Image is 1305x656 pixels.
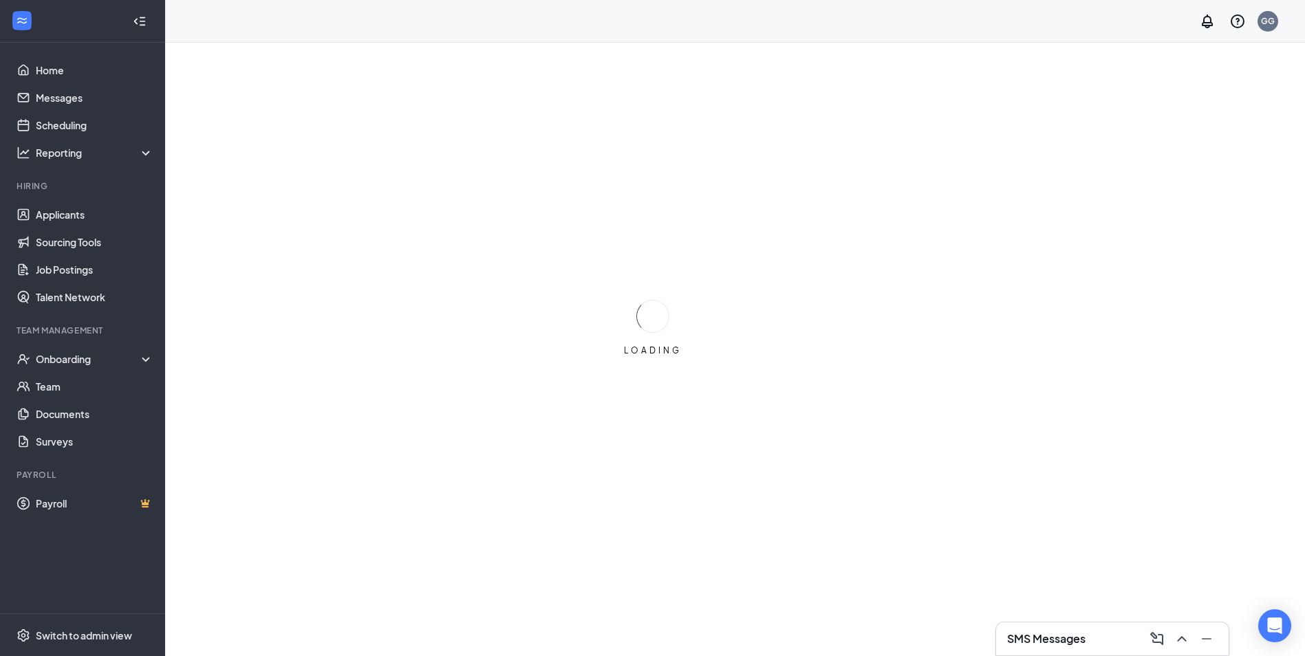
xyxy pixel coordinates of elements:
[36,628,132,642] div: Switch to admin view
[133,14,147,28] svg: Collapse
[36,428,153,455] a: Surveys
[36,283,153,311] a: Talent Network
[1007,631,1086,646] h3: SMS Messages
[17,180,151,192] div: Hiring
[1171,628,1193,650] button: ChevronUp
[36,201,153,228] a: Applicants
[36,400,153,428] a: Documents
[36,490,153,517] a: PayrollCrown
[17,146,30,160] svg: Analysis
[36,373,153,400] a: Team
[1258,609,1291,642] div: Open Intercom Messenger
[36,56,153,84] a: Home
[1196,628,1218,650] button: Minimize
[17,325,151,336] div: Team Management
[17,469,151,481] div: Payroll
[17,628,30,642] svg: Settings
[36,84,153,111] a: Messages
[36,352,142,366] div: Onboarding
[1199,13,1216,30] svg: Notifications
[1229,13,1246,30] svg: QuestionInfo
[36,111,153,139] a: Scheduling
[618,345,687,356] div: LOADING
[1149,631,1165,647] svg: ComposeMessage
[1198,631,1215,647] svg: Minimize
[1261,15,1275,27] div: GG
[1174,631,1190,647] svg: ChevronUp
[1146,628,1168,650] button: ComposeMessage
[36,228,153,256] a: Sourcing Tools
[36,256,153,283] a: Job Postings
[17,352,30,366] svg: UserCheck
[36,146,154,160] div: Reporting
[15,14,29,28] svg: WorkstreamLogo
